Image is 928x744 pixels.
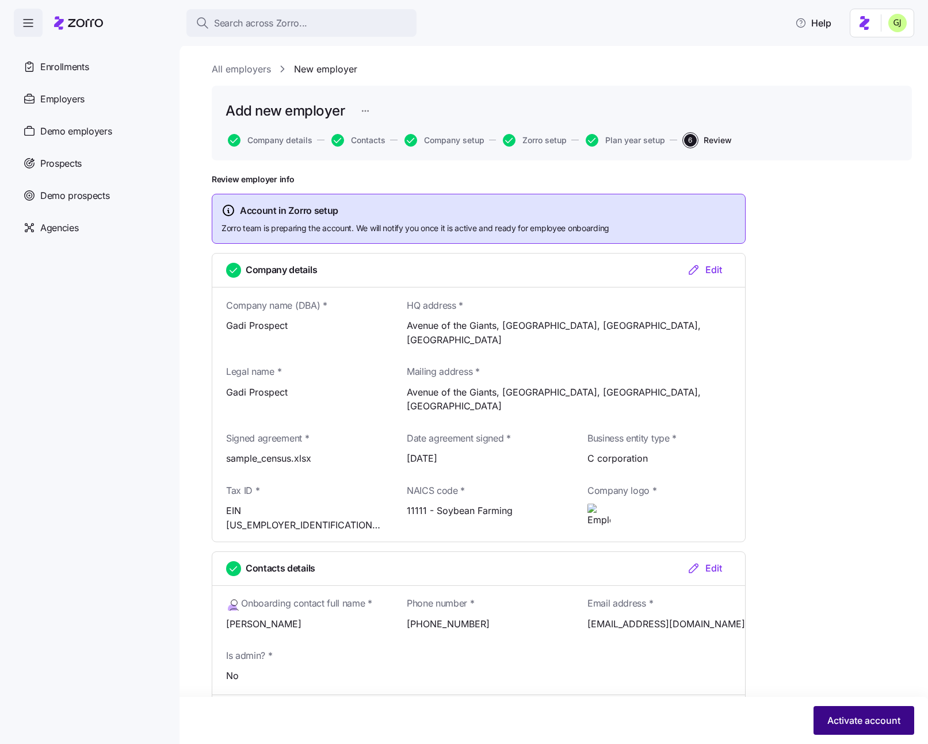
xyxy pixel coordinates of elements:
[407,298,463,313] span: HQ address *
[294,62,357,76] a: New employer
[407,385,745,414] span: Avenue of the Giants, [GEOGRAPHIC_DATA], [GEOGRAPHIC_DATA], [GEOGRAPHIC_DATA]
[40,189,110,203] span: Demo prospects
[586,134,665,147] button: Plan year setup
[407,596,475,611] span: Phone number *
[407,431,511,446] span: Date agreement signed *
[351,136,385,144] span: Contacts
[226,669,745,683] span: No
[226,484,259,498] span: Tax ID *
[40,124,112,139] span: Demo employers
[226,365,281,379] span: Legal name *
[587,484,657,498] span: Company logo *
[587,617,745,631] span: [EMAIL_ADDRESS][DOMAIN_NAME]
[212,62,271,76] a: All employers
[226,451,384,466] span: sample_census.xlsx
[40,156,82,171] span: Prospects
[14,212,166,244] a: Agencies
[226,134,312,147] a: Company details
[704,136,732,144] span: Review
[587,596,653,611] span: Email address *
[501,134,567,147] a: Zorro setup
[40,221,78,235] span: Agencies
[684,134,697,147] span: 6
[14,147,166,179] a: Prospects
[814,706,914,735] button: Activate account
[407,319,745,347] span: Avenue of the Giants, [GEOGRAPHIC_DATA], [GEOGRAPHIC_DATA], [GEOGRAPHIC_DATA]
[682,134,732,147] a: 6Review
[827,714,900,727] span: Activate account
[678,263,731,277] button: Edit
[331,134,385,147] button: Contacts
[228,134,312,147] button: Company details
[226,319,384,333] span: Gadi Prospect
[246,561,315,576] span: Contacts details
[407,504,564,518] span: 11111 - Soybean Farming
[402,134,484,147] a: Company setup
[247,136,312,144] span: Company details
[246,263,317,277] span: Company details
[14,83,166,115] a: Employers
[583,134,665,147] a: Plan year setup
[407,451,564,466] span: [DATE]
[212,174,746,185] h1: Review employer info
[226,649,273,663] span: Is admin? *
[605,136,665,144] span: Plan year setup
[587,504,610,527] img: Employer logo
[678,561,731,575] button: Edit
[226,431,309,446] span: Signed agreement *
[522,136,567,144] span: Zorro setup
[14,115,166,147] a: Demo employers
[226,617,384,631] span: [PERSON_NAME]
[587,431,677,446] span: Business entity type *
[241,596,372,611] span: Onboarding contact full name *
[687,263,722,277] div: Edit
[503,134,567,147] button: Zorro setup
[214,16,307,30] span: Search across Zorro...
[226,102,345,120] h1: Add new employer
[14,179,166,212] a: Demo prospects
[587,451,745,466] span: C corporation
[329,134,385,147] a: Contacts
[226,298,327,313] span: Company name (DBA) *
[786,11,841,34] button: Help
[684,134,732,147] button: 6Review
[407,365,480,379] span: Mailing address *
[240,204,338,218] span: Account in Zorro setup
[226,504,384,532] span: EIN [US_EMPLOYER_IDENTIFICATION_NUMBER]
[888,14,907,32] img: b91c5c9db8bb9f3387758c2d7cf845d3
[687,561,722,575] div: Edit
[404,134,484,147] button: Company setup
[186,9,417,37] button: Search across Zorro...
[407,617,564,631] span: [PHONE_NUMBER]
[424,136,484,144] span: Company setup
[40,92,85,106] span: Employers
[226,385,384,400] span: Gadi Prospect
[14,51,166,83] a: Enrollments
[222,223,736,234] span: Zorro team is preparing the account. We will notify you once it is active and ready for employee ...
[407,484,465,498] span: NAICS code *
[795,16,831,30] span: Help
[40,60,89,74] span: Enrollments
